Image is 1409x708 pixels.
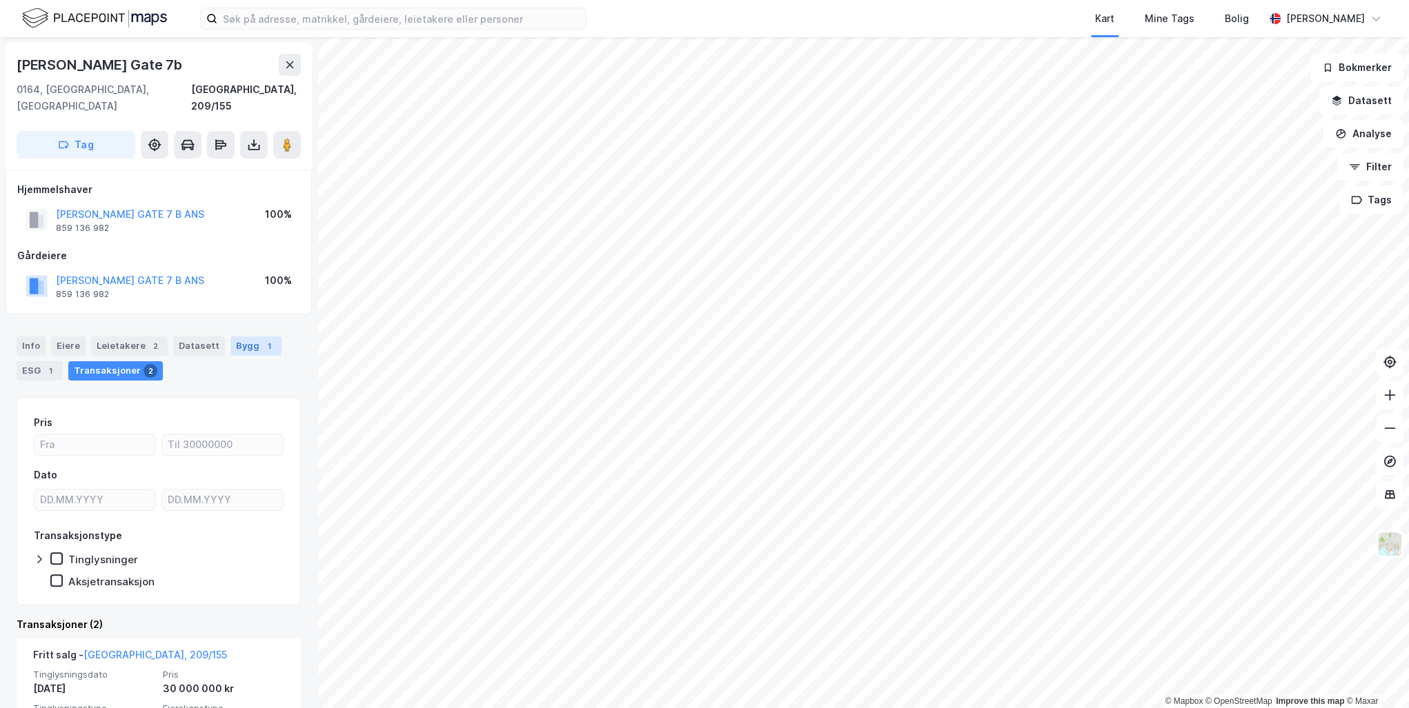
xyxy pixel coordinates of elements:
[1377,531,1403,557] img: Z
[163,680,284,697] div: 30 000 000 kr
[1205,696,1272,706] a: OpenStreetMap
[162,489,283,510] input: DD.MM.YYYY
[68,575,155,588] div: Aksjetransaksjon
[173,336,225,356] div: Datasett
[1337,153,1403,181] button: Filter
[35,489,155,510] input: DD.MM.YYYY
[1145,10,1194,27] div: Mine Tags
[1165,696,1203,706] a: Mapbox
[1339,186,1403,214] button: Tags
[1095,10,1114,27] div: Kart
[265,206,292,223] div: 100%
[17,336,46,356] div: Info
[33,669,155,680] span: Tinglysningsdato
[1276,696,1344,706] a: Improve this map
[17,616,301,633] div: Transaksjoner (2)
[1340,642,1409,708] iframe: Chat Widget
[35,434,155,455] input: Fra
[17,361,63,381] div: ESG
[1286,10,1365,27] div: [PERSON_NAME]
[148,339,162,353] div: 2
[33,647,227,669] div: Fritt salg -
[144,364,157,378] div: 2
[265,272,292,289] div: 100%
[1340,642,1409,708] div: Kontrollprogram for chat
[17,131,135,159] button: Tag
[17,81,191,114] div: 0164, [GEOGRAPHIC_DATA], [GEOGRAPHIC_DATA]
[162,434,283,455] input: Til 30000000
[22,6,167,30] img: logo.f888ab2527a4732fd821a326f86c7f29.svg
[262,339,276,353] div: 1
[217,8,586,29] input: Søk på adresse, matrikkel, gårdeiere, leietakere eller personer
[17,181,300,198] div: Hjemmelshaver
[91,336,168,356] div: Leietakere
[1319,87,1403,114] button: Datasett
[163,669,284,680] span: Pris
[34,467,57,483] div: Dato
[83,649,227,660] a: [GEOGRAPHIC_DATA], 209/155
[43,364,57,378] div: 1
[230,336,282,356] div: Bygg
[56,223,109,234] div: 859 136 982
[51,336,86,356] div: Eiere
[1225,10,1249,27] div: Bolig
[191,81,301,114] div: [GEOGRAPHIC_DATA], 209/155
[17,247,300,264] div: Gårdeiere
[1323,120,1403,148] button: Analyse
[68,553,138,566] div: Tinglysninger
[34,414,52,431] div: Pris
[1310,54,1403,81] button: Bokmerker
[34,527,122,544] div: Transaksjonstype
[17,54,185,76] div: [PERSON_NAME] Gate 7b
[56,289,109,300] div: 859 136 982
[68,361,163,381] div: Transaksjoner
[33,680,155,697] div: [DATE]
